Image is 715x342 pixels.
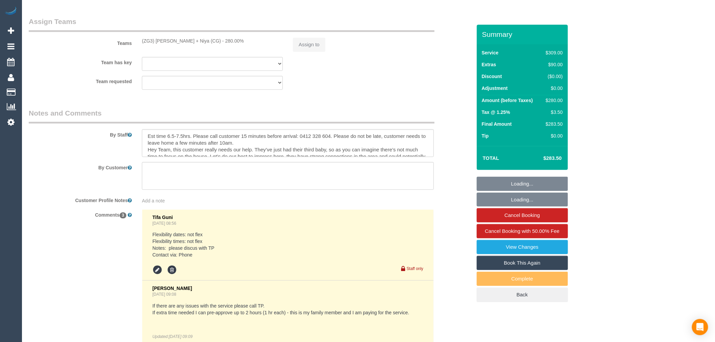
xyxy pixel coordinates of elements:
[482,97,533,104] label: Amount (before Taxes)
[24,57,137,66] label: Team has key
[24,76,137,85] label: Team requested
[523,155,562,161] h4: $283.50
[482,85,508,92] label: Adjustment
[29,17,435,32] legend: Assign Teams
[692,319,708,335] div: Open Intercom Messenger
[142,198,165,204] span: Add a note
[543,132,563,139] div: $0.00
[120,213,127,219] span: 3
[482,121,512,127] label: Final Amount
[152,335,193,339] em: Updated:
[482,73,502,80] label: Discount
[477,256,568,270] a: Book This Again
[543,109,563,116] div: $3.50
[482,49,499,56] label: Service
[482,30,565,38] h3: Summary
[483,155,499,161] strong: Total
[24,129,137,139] label: By Staff
[142,38,283,45] div: (ZG3) [PERSON_NAME] + Niya (CG) - 280.00%
[152,303,423,316] pre: If there are any issues with the service please call TP. If extra time needed I can pre-approve u...
[152,286,192,291] span: [PERSON_NAME]
[477,240,568,254] a: View Changes
[482,132,489,139] label: Tip
[477,224,568,238] a: Cancel Booking with 50.00% Fee
[477,208,568,222] a: Cancel Booking
[29,108,435,124] legend: Notes and Comments
[477,288,568,302] a: Back
[152,215,173,220] span: Tifa Guni
[24,210,137,219] label: Comments
[4,7,18,16] img: Automaid Logo
[482,109,510,116] label: Tax @ 1.25%
[485,228,560,234] span: Cancel Booking with 50.00% Fee
[24,38,137,47] label: Teams
[24,162,137,171] label: By Customer
[543,121,563,127] div: $283.50
[169,335,193,339] span: Aug 18, 2025 09:09
[482,61,496,68] label: Extras
[543,73,563,80] div: ($0.00)
[407,267,423,271] small: Staff only
[24,195,137,204] label: Customer Profile Notes
[152,292,176,297] a: [DATE] 09:08
[543,61,563,68] div: $90.00
[543,85,563,92] div: $0.00
[543,49,563,56] div: $309.00
[152,221,176,226] a: [DATE] 08:56
[152,231,423,259] pre: Flexibility dates: not flex Flexibility times: not flex Notes: please discus with TP Contact via:...
[543,97,563,104] div: $280.00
